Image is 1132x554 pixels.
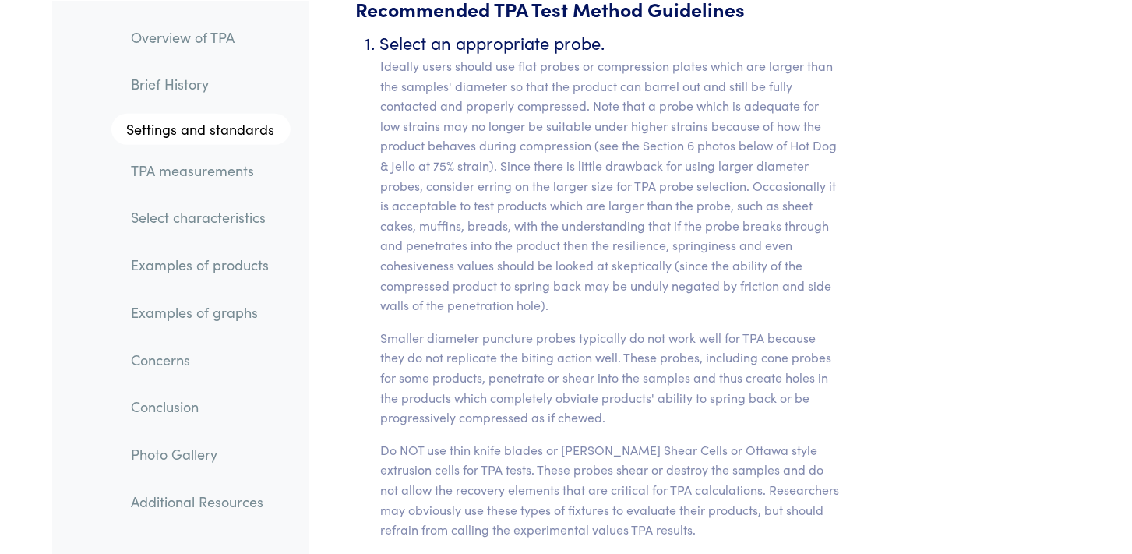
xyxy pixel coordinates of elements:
[119,247,291,283] a: Examples of products
[111,113,291,144] a: Settings and standards
[119,341,291,377] a: Concerns
[119,483,291,519] a: Additional Resources
[119,152,291,188] a: TPA measurements
[119,19,291,55] a: Overview of TPA
[381,440,841,540] p: Do NOT use thin knife blades or [PERSON_NAME] Shear Cells or Ottawa style extrusion cells for TPA...
[381,56,841,316] p: Ideally users should use flat probes or compression plates which are larger than the samples' dia...
[119,199,291,235] a: Select characteristics
[119,294,291,330] a: Examples of graphs
[381,328,841,428] p: Smaller diameter puncture probes typically do not work well for TPA because they do not replicate...
[119,389,291,425] a: Conclusion
[119,66,291,102] a: Brief History
[381,29,841,540] li: Select an appropriate probe.
[119,436,291,471] a: Photo Gallery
